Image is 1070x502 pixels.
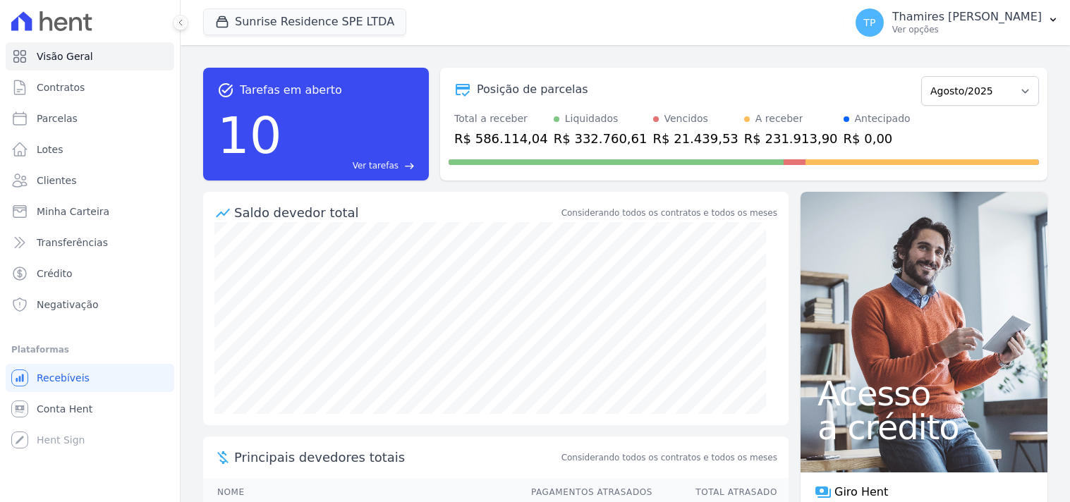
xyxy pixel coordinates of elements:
a: Lotes [6,135,174,164]
span: Minha Carteira [37,204,109,219]
button: Sunrise Residence SPE LTDA [203,8,406,35]
p: Ver opções [892,24,1042,35]
div: Antecipado [855,111,911,126]
span: Tarefas em aberto [240,82,342,99]
a: Clientes [6,166,174,195]
div: 10 [217,99,282,172]
span: Acesso [817,376,1031,410]
a: Recebíveis [6,364,174,392]
span: Visão Geral [37,49,93,63]
span: Giro Hent [834,484,888,501]
div: Total a receber [454,111,548,126]
span: Considerando todos os contratos e todos os meses [561,451,777,464]
span: Conta Hent [37,402,92,416]
div: Saldo devedor total [234,203,559,222]
a: Ver tarefas east [288,159,415,172]
div: Vencidos [664,111,708,126]
a: Visão Geral [6,42,174,71]
span: Crédito [37,267,73,281]
button: TP Thamires [PERSON_NAME] Ver opções [844,3,1070,42]
p: Thamires [PERSON_NAME] [892,10,1042,24]
span: Clientes [37,173,76,188]
div: R$ 586.114,04 [454,129,548,148]
span: east [404,161,415,171]
span: Transferências [37,235,108,250]
div: Posição de parcelas [477,81,588,98]
div: R$ 0,00 [844,129,911,148]
a: Transferências [6,228,174,257]
span: Principais devedores totais [234,448,559,467]
span: Contratos [37,80,85,94]
div: A receber [755,111,803,126]
div: R$ 21.439,53 [653,129,738,148]
span: TP [863,18,875,27]
span: Lotes [37,142,63,157]
span: Ver tarefas [353,159,399,172]
a: Contratos [6,73,174,102]
span: Recebíveis [37,371,90,385]
span: task_alt [217,82,234,99]
div: Liquidados [565,111,619,126]
a: Negativação [6,290,174,319]
a: Conta Hent [6,395,174,423]
div: Plataformas [11,341,169,358]
a: Minha Carteira [6,197,174,226]
span: Negativação [37,298,99,312]
a: Crédito [6,259,174,288]
div: Considerando todos os contratos e todos os meses [561,207,777,219]
span: a crédito [817,410,1031,444]
span: Parcelas [37,111,78,125]
div: R$ 231.913,90 [744,129,838,148]
a: Parcelas [6,104,174,133]
div: R$ 332.760,61 [554,129,648,148]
